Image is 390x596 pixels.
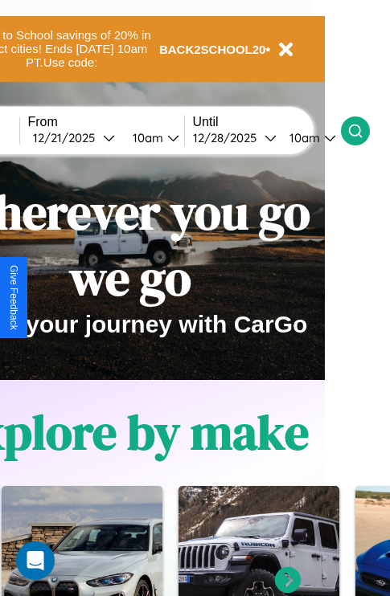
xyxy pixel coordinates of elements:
[193,115,341,129] label: Until
[28,129,120,146] button: 12/21/2025
[281,130,324,145] div: 10am
[277,129,341,146] button: 10am
[33,130,103,145] div: 12 / 21 / 2025
[125,130,167,145] div: 10am
[159,43,266,56] b: BACK2SCHOOL20
[16,541,55,580] div: Open Intercom Messenger
[28,115,184,129] label: From
[120,129,184,146] button: 10am
[193,130,265,145] div: 12 / 28 / 2025
[8,265,19,330] div: Give Feedback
